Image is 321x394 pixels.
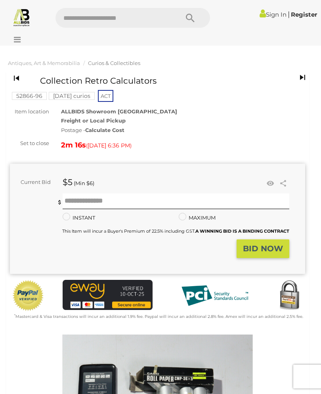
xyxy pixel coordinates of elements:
label: INSTANT [63,213,95,222]
button: Search [170,8,210,28]
li: Watch this item [264,178,276,189]
label: MAXIMUM [179,213,216,222]
span: ACT [98,90,113,102]
span: | [288,10,290,19]
a: [DATE] curios [49,93,95,99]
h1: Collection Retro Calculators [40,76,257,85]
mark: 52866-96 [12,92,47,100]
mark: [DATE] curios [49,92,95,100]
img: PCI DSS compliant [175,280,254,312]
small: This Item will incur a Buyer's Premium of 22.5% including GST. [62,228,289,234]
strong: $5 [63,177,73,187]
img: Official PayPal Seal [12,280,44,312]
strong: Calculate Cost [85,127,124,133]
a: Sign In [260,11,287,18]
a: Curios & Collectibles [88,60,140,66]
b: A WINNING BID IS A BINDING CONTRACT [195,228,289,234]
span: (Min $6) [74,180,94,186]
img: Allbids.com.au [12,8,31,27]
small: Mastercard & Visa transactions will incur an additional 1.9% fee. Paypal will incur an additional... [14,314,303,319]
div: Set to close [4,139,55,148]
strong: Freight or Local Pickup [61,117,126,124]
a: 52866-96 [12,93,47,99]
strong: ALLBIDS Showroom [GEOGRAPHIC_DATA] [61,108,177,115]
div: Postage - [61,126,305,135]
a: Register [291,11,317,18]
a: Antiques, Art & Memorabilia [8,60,80,66]
div: Current Bid [10,178,57,187]
span: [DATE] 6:36 PM [88,142,130,149]
div: Item location [4,107,55,116]
img: Secured by Rapid SSL [273,280,305,312]
img: eWAY Payment Gateway [63,280,153,310]
strong: 2m 16s [61,141,86,149]
span: ( ) [86,142,132,149]
button: BID NOW [237,239,289,258]
strong: BID NOW [243,244,283,253]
